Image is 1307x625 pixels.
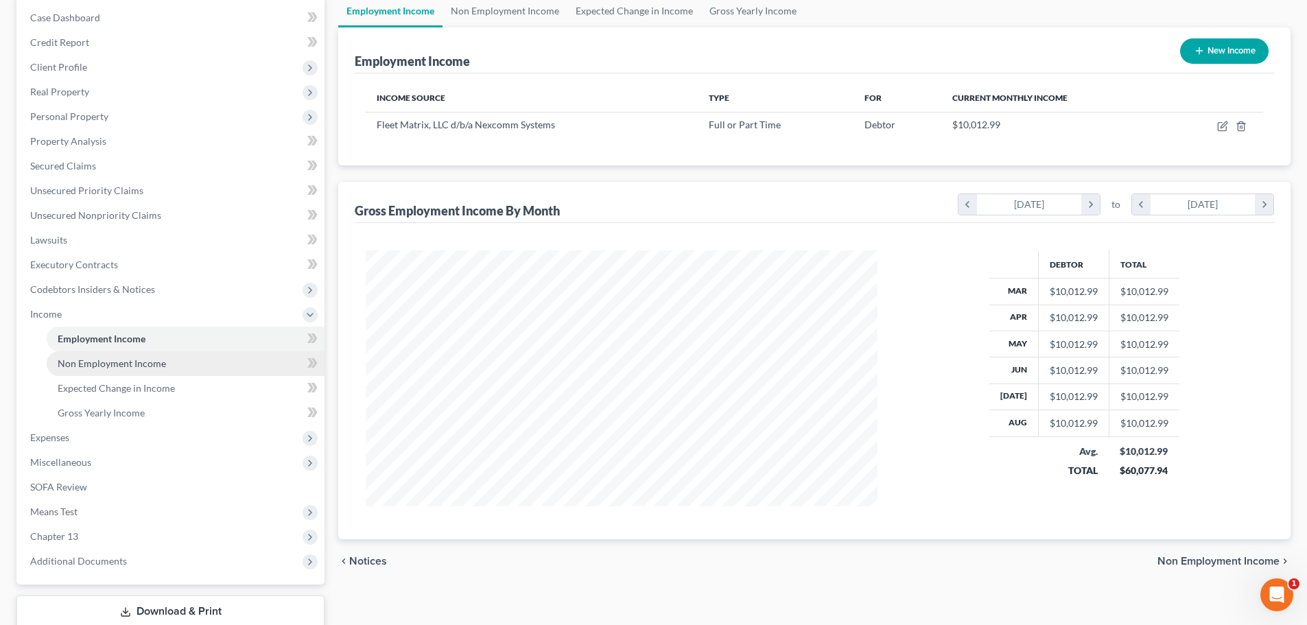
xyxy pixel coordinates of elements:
[355,202,560,219] div: Gross Employment Income By Month
[1050,285,1098,298] div: $10,012.99
[989,279,1039,305] th: Mar
[1050,311,1098,325] div: $10,012.99
[30,555,127,567] span: Additional Documents
[1050,416,1098,430] div: $10,012.99
[47,401,325,425] a: Gross Yearly Income
[1109,384,1179,410] td: $10,012.99
[989,410,1039,436] th: Aug
[377,93,445,103] span: Income Source
[19,5,325,30] a: Case Dashboard
[1109,331,1179,357] td: $10,012.99
[58,382,175,394] span: Expected Change in Income
[709,119,781,130] span: Full or Part Time
[355,53,470,69] div: Employment Income
[19,154,325,178] a: Secured Claims
[19,475,325,499] a: SOFA Review
[1049,464,1098,477] div: TOTAL
[47,376,325,401] a: Expected Change in Income
[30,506,78,517] span: Means Test
[1280,556,1291,567] i: chevron_right
[958,194,977,215] i: chevron_left
[19,252,325,277] a: Executory Contracts
[1120,464,1168,477] div: $60,077.94
[30,259,118,270] span: Executory Contracts
[1109,357,1179,384] td: $10,012.99
[30,135,106,147] span: Property Analysis
[864,119,895,130] span: Debtor
[989,357,1039,384] th: Jun
[989,305,1039,331] th: Apr
[19,129,325,154] a: Property Analysis
[1050,390,1098,403] div: $10,012.99
[19,30,325,55] a: Credit Report
[977,194,1082,215] div: [DATE]
[30,110,108,122] span: Personal Property
[47,351,325,376] a: Non Employment Income
[338,556,387,567] button: chevron_left Notices
[1109,305,1179,331] td: $10,012.99
[30,12,100,23] span: Case Dashboard
[1109,410,1179,436] td: $10,012.99
[19,178,325,203] a: Unsecured Priority Claims
[19,228,325,252] a: Lawsuits
[952,93,1068,103] span: Current Monthly Income
[19,203,325,228] a: Unsecured Nonpriority Claims
[1109,250,1179,278] th: Total
[30,456,91,468] span: Miscellaneous
[47,327,325,351] a: Employment Income
[30,160,96,172] span: Secured Claims
[1157,556,1280,567] span: Non Employment Income
[30,308,62,320] span: Income
[1288,578,1299,589] span: 1
[989,384,1039,410] th: [DATE]
[1180,38,1269,64] button: New Income
[1260,578,1293,611] iframe: Intercom live chat
[989,331,1039,357] th: May
[58,407,145,418] span: Gross Yearly Income
[952,119,1000,130] span: $10,012.99
[338,556,349,567] i: chevron_left
[30,36,89,48] span: Credit Report
[30,530,78,542] span: Chapter 13
[1049,445,1098,458] div: Avg.
[349,556,387,567] span: Notices
[30,86,89,97] span: Real Property
[1255,194,1273,215] i: chevron_right
[1109,279,1179,305] td: $10,012.99
[58,333,145,344] span: Employment Income
[30,209,161,221] span: Unsecured Nonpriority Claims
[58,357,166,369] span: Non Employment Income
[377,119,555,130] span: Fleet Matrix, LLC d/b/a Nexcomm Systems
[30,481,87,493] span: SOFA Review
[1081,194,1100,215] i: chevron_right
[1050,338,1098,351] div: $10,012.99
[1157,556,1291,567] button: Non Employment Income chevron_right
[1050,364,1098,377] div: $10,012.99
[30,234,67,246] span: Lawsuits
[30,185,143,196] span: Unsecured Priority Claims
[30,61,87,73] span: Client Profile
[1111,198,1120,211] span: to
[1038,250,1109,278] th: Debtor
[1151,194,1256,215] div: [DATE]
[1132,194,1151,215] i: chevron_left
[30,432,69,443] span: Expenses
[709,93,729,103] span: Type
[864,93,882,103] span: For
[30,283,155,295] span: Codebtors Insiders & Notices
[1120,445,1168,458] div: $10,012.99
